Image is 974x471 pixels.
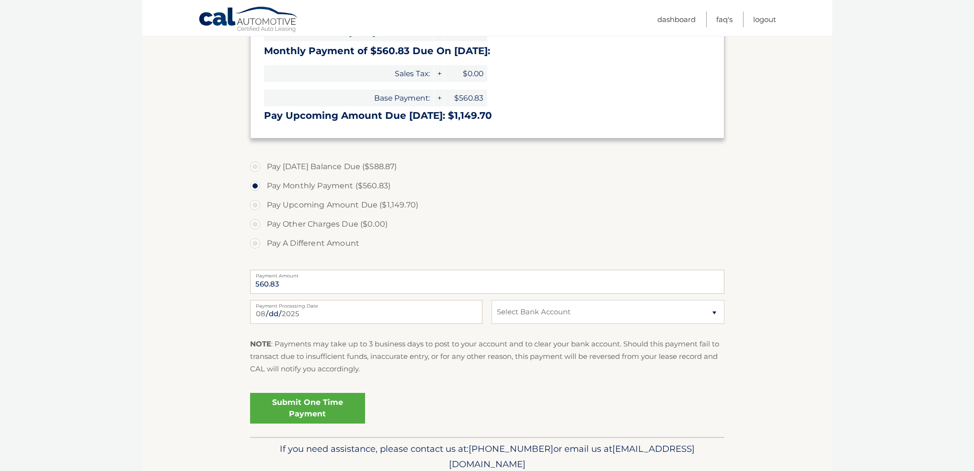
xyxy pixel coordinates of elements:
span: [PHONE_NUMBER] [469,443,553,454]
span: Sales Tax: [264,65,434,82]
label: Pay Monthly Payment ($560.83) [250,176,724,195]
span: Base Payment: [264,90,434,106]
h3: Monthly Payment of $560.83 Due On [DATE]: [264,45,710,57]
input: Payment Date [250,300,482,324]
span: + [434,65,444,82]
label: Pay Other Charges Due ($0.00) [250,215,724,234]
span: $560.83 [444,90,487,106]
a: FAQ's [716,11,733,27]
strong: NOTE [250,339,271,348]
span: + [434,90,444,106]
input: Payment Amount [250,270,724,294]
span: $0.00 [444,65,487,82]
p: : Payments may take up to 3 business days to post to your account and to clear your bank account.... [250,338,724,376]
label: Pay Upcoming Amount Due ($1,149.70) [250,195,724,215]
label: Payment Processing Date [250,300,482,308]
a: Dashboard [657,11,696,27]
span: [EMAIL_ADDRESS][DOMAIN_NAME] [449,443,695,470]
a: Logout [753,11,776,27]
h3: Pay Upcoming Amount Due [DATE]: $1,149.70 [264,110,710,122]
a: Cal Automotive [198,6,299,34]
label: Pay [DATE] Balance Due ($588.87) [250,157,724,176]
label: Payment Amount [250,270,724,277]
a: Submit One Time Payment [250,393,365,424]
label: Pay A Different Amount [250,234,724,253]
